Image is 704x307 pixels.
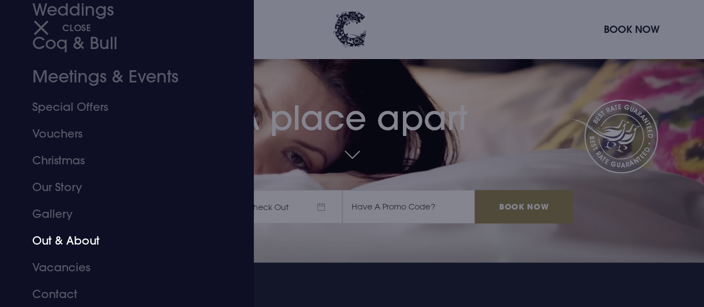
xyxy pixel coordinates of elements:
a: Christmas [32,147,206,174]
a: Vouchers [32,120,206,147]
a: Vacancies [32,254,206,281]
span: Close [62,22,91,33]
a: Coq & Bull [32,27,206,60]
a: Gallery [32,201,206,227]
a: Our Story [32,174,206,201]
button: Close [33,16,91,39]
a: Special Offers [32,94,206,120]
a: Meetings & Events [32,60,206,94]
a: Out & About [32,227,206,254]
